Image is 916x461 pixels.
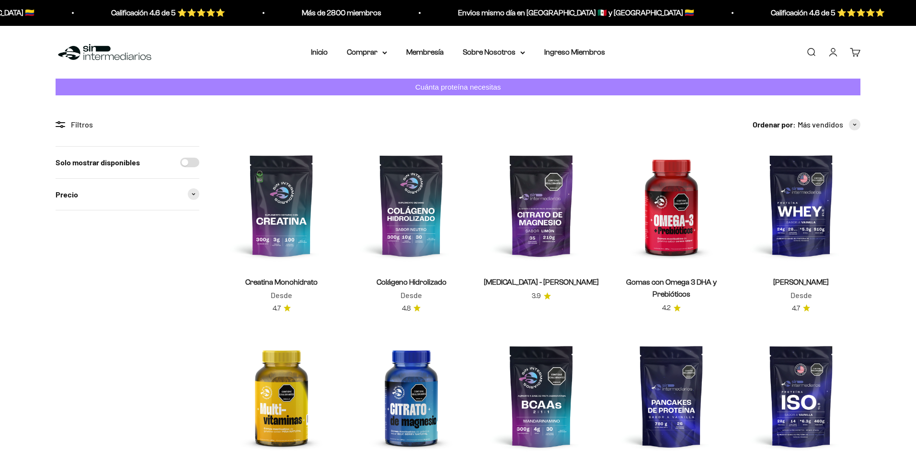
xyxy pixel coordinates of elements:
[662,303,671,313] span: 4.2
[402,303,421,314] a: 4.84.8 de 5.0 estrellas
[406,48,444,56] a: Membresía
[271,289,292,301] sale-price: Desde
[56,188,78,201] span: Precio
[753,118,796,131] span: Ordenar por:
[532,291,541,301] span: 3.9
[798,118,843,131] span: Más vendidos
[56,156,140,169] label: Solo mostrar disponibles
[626,278,717,298] a: Gomas con Omega 3 DHA y Prebióticos
[792,303,800,314] span: 4.7
[773,278,829,286] a: [PERSON_NAME]
[792,303,810,314] a: 4.74.7 de 5.0 estrellas
[56,179,199,210] summary: Precio
[402,303,411,314] span: 4.8
[450,7,687,19] p: Envios mismo día en [GEOGRAPHIC_DATA] 🇲🇽 y [GEOGRAPHIC_DATA] 🇨🇴
[484,278,599,286] a: [MEDICAL_DATA] - [PERSON_NAME]
[273,303,281,314] span: 4.7
[463,46,525,58] summary: Sobre Nosotros
[56,79,860,95] a: Cuánta proteína necesitas
[273,303,291,314] a: 4.74.7 de 5.0 estrellas
[56,118,199,131] div: Filtros
[662,303,681,313] a: 4.24.2 de 5.0 estrellas
[347,46,387,58] summary: Comprar
[245,278,318,286] a: Creatina Monohidrato
[763,7,877,19] p: Calificación 4.6 de 5 ⭐️⭐️⭐️⭐️⭐️
[790,289,812,301] sale-price: Desde
[294,7,374,19] p: Más de 2800 miembros
[413,81,504,93] p: Cuánta proteína necesitas
[311,48,328,56] a: Inicio
[798,118,860,131] button: Más vendidos
[401,289,422,301] sale-price: Desde
[544,48,605,56] a: Ingreso Miembros
[532,291,551,301] a: 3.93.9 de 5.0 estrellas
[103,7,218,19] p: Calificación 4.6 de 5 ⭐️⭐️⭐️⭐️⭐️
[377,278,447,286] a: Colágeno Hidrolizado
